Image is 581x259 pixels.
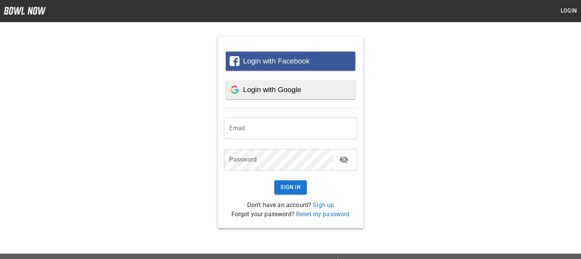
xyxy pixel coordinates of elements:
[243,57,309,65] span: Login with Facebook
[336,152,351,167] button: toggle password visibility
[274,180,307,194] button: Sign In
[226,80,355,99] button: Login with Google
[557,4,581,18] button: Login
[224,210,357,219] p: Forgot your password?
[243,86,301,94] span: Login with Google
[224,201,357,210] p: Don't have an account?
[226,52,355,71] button: Login with Facebook
[4,7,46,15] img: logo
[296,210,350,218] a: Reset my password
[313,201,334,209] a: Sign up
